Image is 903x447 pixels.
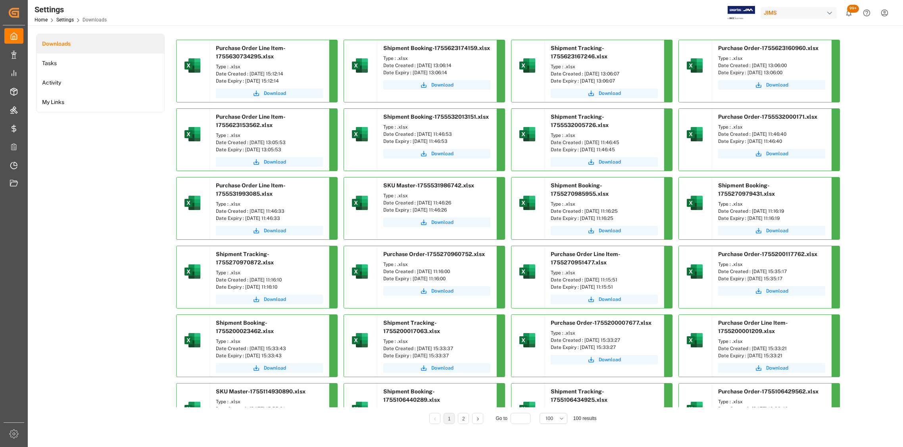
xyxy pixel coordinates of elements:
a: Download [216,89,323,98]
a: Tasks [37,54,164,73]
button: Download [718,226,825,235]
div: Type : .xlsx [718,398,825,405]
div: Date Created : [DATE] 15:12:14 [216,70,323,77]
div: Date Expiry : [DATE] 13:05:53 [216,146,323,153]
div: Date Created : [DATE] 13:06:07 [551,70,658,77]
button: open menu [540,413,567,424]
li: Next Page [472,413,483,424]
img: microsoft-excel-2019--v1.png [183,262,202,281]
span: Purchase Order-1755106429562.xlsx [718,388,818,395]
button: Download [383,218,490,227]
span: Download [264,296,286,303]
div: Date Created : [DATE] 15:33:21 [718,345,825,352]
div: Date Created : [DATE] 11:46:40 [718,131,825,138]
div: Date Expiry : [DATE] 13:06:07 [551,77,658,85]
button: Download [383,80,490,90]
span: Purchase Order Line Item-1755200001209.xlsx [718,320,788,334]
div: Date Expiry : [DATE] 15:33:37 [383,352,490,359]
div: Date Expiry : [DATE] 11:46:26 [383,206,490,214]
img: microsoft-excel-2019--v1.png [518,262,537,281]
div: Date Created : [DATE] 15:55:31 [216,405,323,412]
div: Type : .xlsx [383,55,490,62]
button: Download [216,157,323,167]
div: Date Expiry : [DATE] 15:12:14 [216,77,323,85]
div: Date Created : [DATE] 11:16:00 [383,268,490,275]
div: Type : .xlsx [718,55,825,62]
div: Type : .xlsx [551,63,658,70]
a: My Links [37,92,164,112]
span: Shipment Booking-1755270985955.xlsx [551,182,609,197]
div: Date Created : [DATE] 15:33:43 [216,345,323,352]
a: Home [35,17,48,23]
img: microsoft-excel-2019--v1.png [350,193,369,212]
img: microsoft-excel-2019--v1.png [350,331,369,350]
div: Type : .xlsx [718,123,825,131]
a: Download [383,149,490,158]
div: Type : .xlsx [383,407,490,414]
a: Download [216,295,323,304]
div: Date Expiry : [DATE] 11:16:25 [551,215,658,222]
span: Shipment Booking-1755106440289.xlsx [383,388,440,403]
button: Download [718,149,825,158]
img: microsoft-excel-2019--v1.png [350,399,369,418]
span: Download [599,296,621,303]
span: Download [766,227,788,234]
div: Type : .xlsx [551,407,658,414]
div: Date Expiry : [DATE] 15:33:43 [216,352,323,359]
li: 2 [458,413,469,424]
span: Purchase Order-1755200007677.xlsx [551,320,651,326]
button: Download [551,157,658,167]
span: Shipment Booking-1755270979431.xlsx [718,182,775,197]
img: microsoft-excel-2019--v1.png [350,262,369,281]
a: Download [216,363,323,373]
img: microsoft-excel-2019--v1.png [685,193,704,212]
button: Download [216,226,323,235]
img: microsoft-excel-2019--v1.png [685,56,704,75]
li: Activity [37,73,164,92]
span: 99+ [847,5,859,13]
div: Date Created : [DATE] 11:46:53 [383,131,490,138]
a: Download [551,295,658,304]
div: Date Expiry : [DATE] 15:33:27 [551,344,658,351]
img: microsoft-excel-2019--v1.png [183,125,202,144]
div: Date Expiry : [DATE] 11:16:19 [718,215,825,222]
span: Download [431,287,453,295]
button: Download [383,363,490,373]
span: Shipment Booking-1755623174159.xlsx [383,45,490,51]
span: Download [599,90,621,97]
img: microsoft-excel-2019--v1.png [685,331,704,350]
span: Download [264,364,286,372]
span: Download [766,364,788,372]
button: Download [383,286,490,296]
div: Date Created : [DATE] 11:46:26 [383,199,490,206]
div: Date Expiry : [DATE] 11:46:45 [551,146,658,153]
button: JIMS [761,5,840,20]
div: Date Created : [DATE] 13:33:49 [718,405,825,412]
div: Go to [496,413,533,424]
div: Type : .xlsx [383,192,490,199]
img: microsoft-excel-2019--v1.png [685,262,704,281]
img: microsoft-excel-2019--v1.png [350,125,369,144]
span: SKU Master-1755531986742.xlsx [383,182,474,189]
span: Download [431,219,453,226]
span: Download [431,81,453,89]
span: Shipment Booking-1755532013151.xlsx [383,114,489,120]
span: Purchase Order Line Item-1755270951477.xlsx [551,251,621,266]
img: microsoft-excel-2019--v1.png [183,399,202,418]
a: Downloads [37,34,164,54]
button: Download [551,355,658,364]
span: Shipment Tracking-1755270970872.xlsx [216,251,274,266]
span: Purchase Order Line Item-1755623153562.xlsx [216,114,286,128]
span: Shipment Tracking-1755532005726.xlsx [551,114,609,128]
button: Download [551,226,658,235]
div: Date Expiry : [DATE] 13:06:14 [383,69,490,76]
div: Date Expiry : [DATE] 15:35:17 [718,275,825,282]
a: 1 [448,416,451,422]
div: Date Expiry : [DATE] 11:46:40 [718,138,825,145]
img: microsoft-excel-2019--v1.png [350,56,369,75]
